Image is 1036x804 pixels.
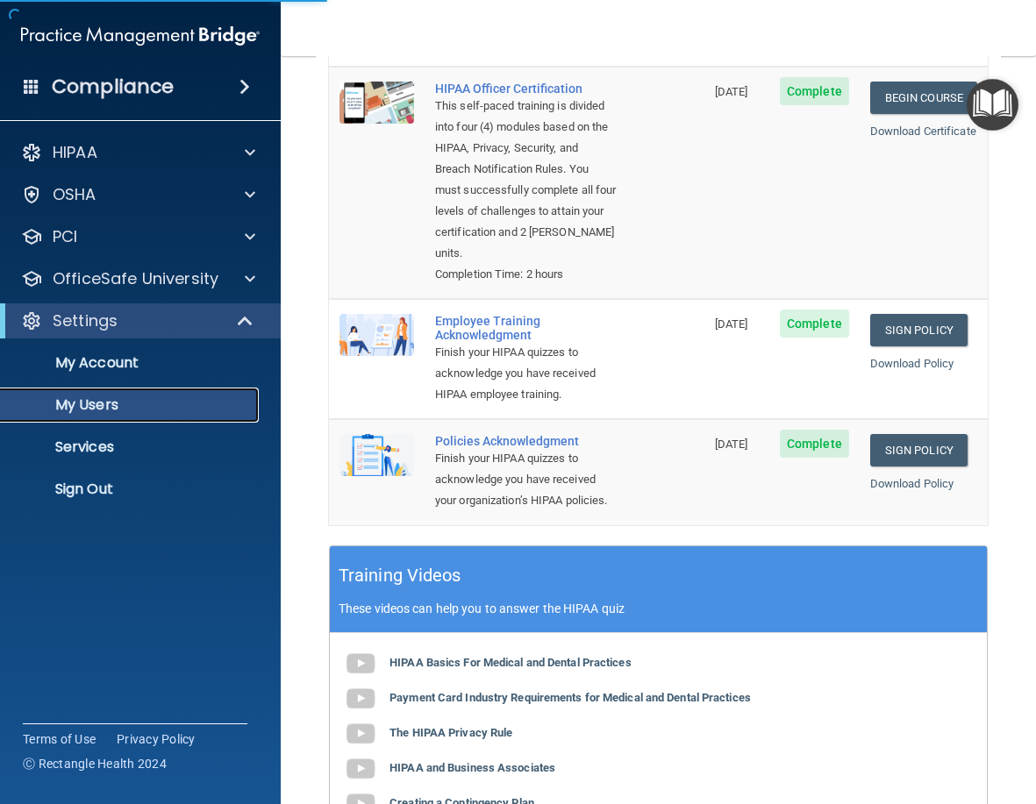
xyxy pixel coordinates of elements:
b: Payment Card Industry Requirements for Medical and Dental Practices [389,691,751,704]
a: HIPAA Officer Certification [435,82,617,96]
img: gray_youtube_icon.38fcd6cc.png [343,646,378,681]
a: Download Policy [870,357,954,370]
iframe: Drift Widget Chat Controller [732,679,1015,750]
p: HIPAA [53,142,97,163]
h5: Training Videos [339,560,461,591]
b: HIPAA Basics For Medical and Dental Practices [389,656,632,669]
div: This self-paced training is divided into four (4) modules based on the HIPAA, Privacy, Security, ... [435,96,617,264]
span: Ⓒ Rectangle Health 2024 [23,755,167,772]
span: [DATE] [715,85,748,98]
div: Finish your HIPAA quizzes to acknowledge you have received HIPAA employee training. [435,342,617,405]
div: Finish your HIPAA quizzes to acknowledge you have received your organization’s HIPAA policies. [435,448,617,511]
p: Services [11,438,251,456]
p: These videos can help you to answer the HIPAA quiz [339,601,978,615]
p: My Users [11,396,251,414]
h4: Compliance [52,75,174,99]
span: Complete [780,77,849,105]
a: Begin Course [870,82,977,114]
div: Employee Training Acknowledgment [435,314,617,342]
a: Sign Policy [870,314,968,346]
span: [DATE] [715,317,748,331]
span: Complete [780,310,849,338]
a: Sign Policy [870,434,968,466]
div: Policies Acknowledgment [435,434,617,448]
a: OfficeSafe University [21,268,255,289]
p: OfficeSafe University [53,268,218,289]
img: PMB logo [21,18,260,53]
div: Completion Time: 2 hours [435,264,617,285]
a: OSHA [21,184,255,205]
p: Sign Out [11,480,251,498]
span: Complete [780,430,849,458]
a: Terms of Use [23,730,96,748]
b: The HIPAA Privacy Rule [389,726,512,739]
p: PCI [53,226,77,247]
a: Privacy Policy [117,730,196,748]
a: Download Certificate [870,125,976,138]
p: Settings [53,310,118,331]
p: OSHA [53,184,96,205]
a: PCI [21,226,255,247]
img: gray_youtube_icon.38fcd6cc.png [343,751,378,786]
img: gray_youtube_icon.38fcd6cc.png [343,681,378,716]
p: My Account [11,354,251,372]
img: gray_youtube_icon.38fcd6cc.png [343,716,378,751]
a: Download Policy [870,477,954,490]
a: HIPAA [21,142,255,163]
span: [DATE] [715,438,748,451]
button: Open Resource Center [967,79,1018,131]
a: Settings [21,310,254,331]
b: HIPAA and Business Associates [389,761,555,774]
